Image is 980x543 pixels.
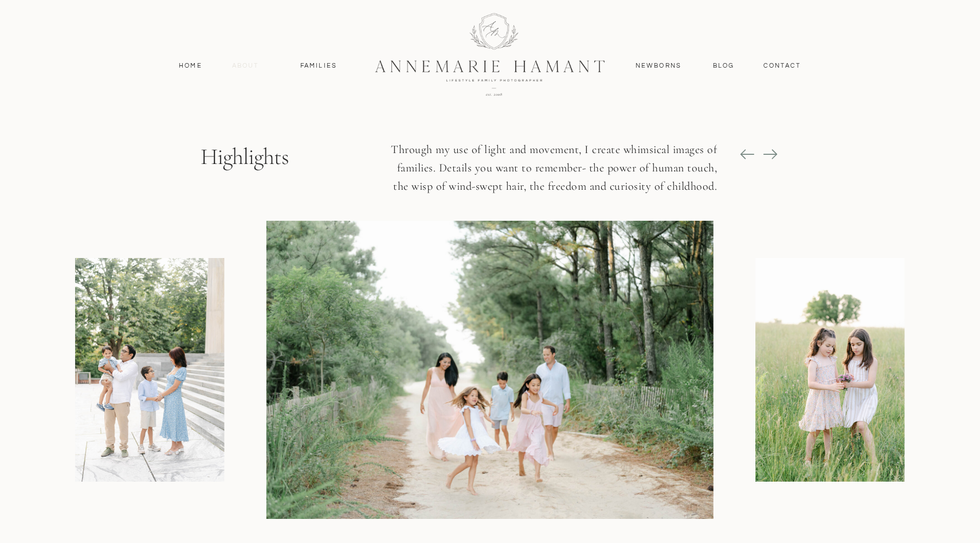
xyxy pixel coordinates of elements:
a: About [229,61,262,71]
a: Blog [710,61,737,71]
a: contact [757,61,807,71]
a: Newborns [631,61,686,71]
a: Families [293,61,344,71]
a: Home [174,61,207,71]
p: Highlights [201,143,331,183]
p: Through my use of light and movement, I create whimsical images of families. Details you want to ... [382,140,717,211]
